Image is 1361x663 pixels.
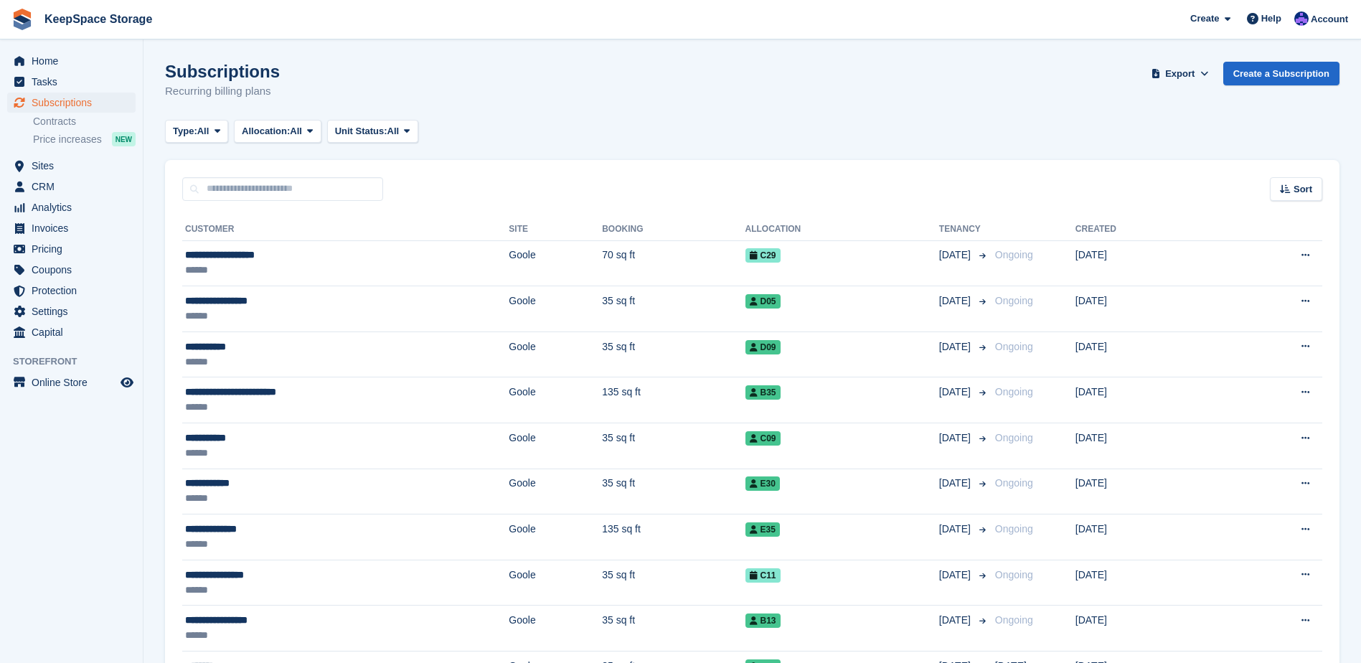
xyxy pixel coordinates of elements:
[745,340,781,354] span: D09
[1261,11,1281,26] span: Help
[602,560,745,606] td: 35 sq ft
[1075,218,1218,241] th: Created
[197,124,209,138] span: All
[509,560,602,606] td: Goole
[995,249,1033,260] span: Ongoing
[602,286,745,332] td: 35 sq ft
[165,62,280,81] h1: Subscriptions
[7,239,136,259] a: menu
[602,514,745,560] td: 135 sq ft
[1075,286,1218,332] td: [DATE]
[602,240,745,286] td: 70 sq ft
[242,124,290,138] span: Allocation:
[1075,560,1218,606] td: [DATE]
[745,522,780,537] span: E35
[602,469,745,514] td: 35 sq ft
[7,322,136,342] a: menu
[509,423,602,469] td: Goole
[1075,331,1218,377] td: [DATE]
[745,476,780,491] span: E30
[1075,606,1218,652] td: [DATE]
[1075,423,1218,469] td: [DATE]
[33,133,102,146] span: Price increases
[509,286,602,332] td: Goole
[995,523,1033,535] span: Ongoing
[602,423,745,469] td: 35 sq ft
[13,354,143,369] span: Storefront
[7,156,136,176] a: menu
[602,331,745,377] td: 35 sq ft
[32,260,118,280] span: Coupons
[995,432,1033,443] span: Ongoing
[32,218,118,238] span: Invoices
[32,93,118,113] span: Subscriptions
[7,51,136,71] a: menu
[32,322,118,342] span: Capital
[745,613,781,628] span: B13
[602,606,745,652] td: 35 sq ft
[32,197,118,217] span: Analytics
[1294,11,1309,26] img: Chloe Clark
[7,93,136,113] a: menu
[112,132,136,146] div: NEW
[335,124,387,138] span: Unit Status:
[995,614,1033,626] span: Ongoing
[234,120,321,144] button: Allocation: All
[939,248,974,263] span: [DATE]
[7,260,136,280] a: menu
[995,341,1033,352] span: Ongoing
[32,51,118,71] span: Home
[387,124,400,138] span: All
[32,372,118,392] span: Online Store
[1075,240,1218,286] td: [DATE]
[327,120,418,144] button: Unit Status: All
[7,218,136,238] a: menu
[602,377,745,423] td: 135 sq ft
[509,331,602,377] td: Goole
[1190,11,1219,26] span: Create
[509,469,602,514] td: Goole
[32,239,118,259] span: Pricing
[1075,514,1218,560] td: [DATE]
[165,83,280,100] p: Recurring billing plans
[939,431,974,446] span: [DATE]
[602,218,745,241] th: Booking
[118,374,136,391] a: Preview store
[939,293,974,309] span: [DATE]
[745,568,781,583] span: C11
[290,124,302,138] span: All
[1165,67,1195,81] span: Export
[939,218,989,241] th: Tenancy
[1223,62,1339,85] a: Create a Subscription
[939,476,974,491] span: [DATE]
[745,248,781,263] span: C29
[33,115,136,128] a: Contracts
[1075,377,1218,423] td: [DATE]
[32,301,118,321] span: Settings
[939,385,974,400] span: [DATE]
[182,218,509,241] th: Customer
[509,240,602,286] td: Goole
[509,218,602,241] th: Site
[7,197,136,217] a: menu
[939,522,974,537] span: [DATE]
[7,72,136,92] a: menu
[939,568,974,583] span: [DATE]
[745,294,781,309] span: D05
[995,569,1033,580] span: Ongoing
[509,377,602,423] td: Goole
[7,301,136,321] a: menu
[1149,62,1212,85] button: Export
[995,386,1033,398] span: Ongoing
[32,281,118,301] span: Protection
[939,613,974,628] span: [DATE]
[1294,182,1312,197] span: Sort
[745,218,939,241] th: Allocation
[173,124,197,138] span: Type:
[939,339,974,354] span: [DATE]
[33,131,136,147] a: Price increases NEW
[1075,469,1218,514] td: [DATE]
[509,606,602,652] td: Goole
[995,477,1033,489] span: Ongoing
[7,372,136,392] a: menu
